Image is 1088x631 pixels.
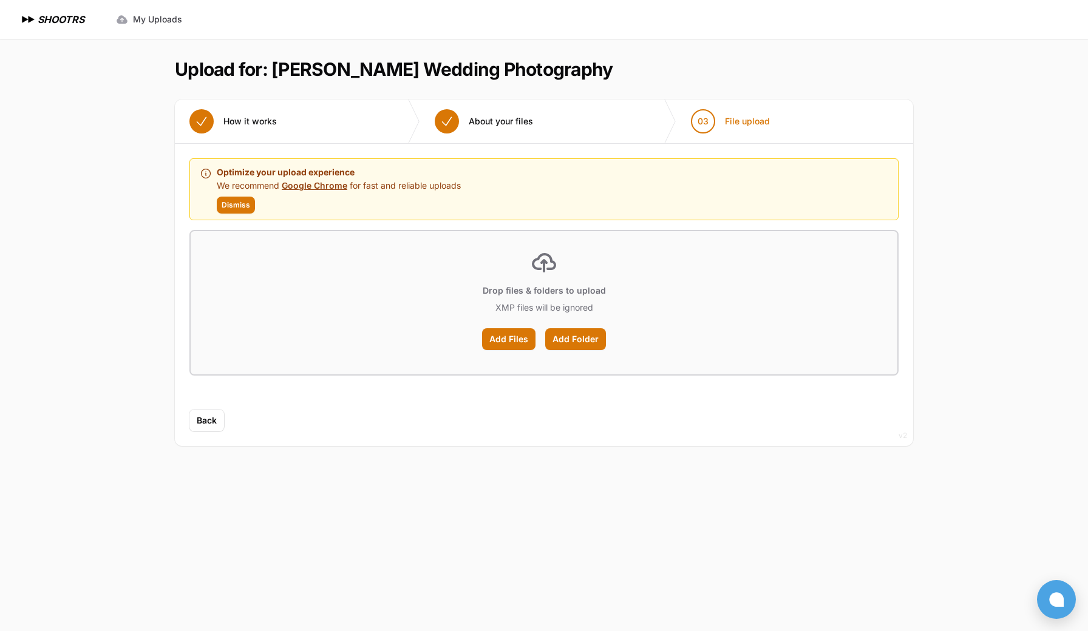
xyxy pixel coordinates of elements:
[545,328,606,350] label: Add Folder
[482,328,535,350] label: Add Files
[217,180,461,192] p: We recommend for fast and reliable uploads
[495,302,593,314] p: XMP files will be ignored
[217,165,461,180] p: Optimize your upload experience
[19,12,38,27] img: SHOOTRS
[197,414,217,427] span: Back
[282,180,347,191] a: Google Chrome
[676,100,784,143] button: 03 File upload
[189,410,224,431] button: Back
[109,8,189,30] a: My Uploads
[223,115,277,127] span: How it works
[1037,580,1076,619] button: Open chat window
[420,100,548,143] button: About your files
[698,115,709,127] span: 03
[19,12,84,27] a: SHOOTRS SHOOTRS
[175,100,291,143] button: How it works
[217,197,255,214] button: Dismiss
[133,13,182,25] span: My Uploads
[725,115,770,127] span: File upload
[175,58,613,80] h1: Upload for: [PERSON_NAME] Wedding Photography
[899,428,907,443] div: v2
[38,12,84,27] h1: SHOOTRS
[483,285,606,297] p: Drop files & folders to upload
[222,200,250,210] span: Dismiss
[469,115,533,127] span: About your files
